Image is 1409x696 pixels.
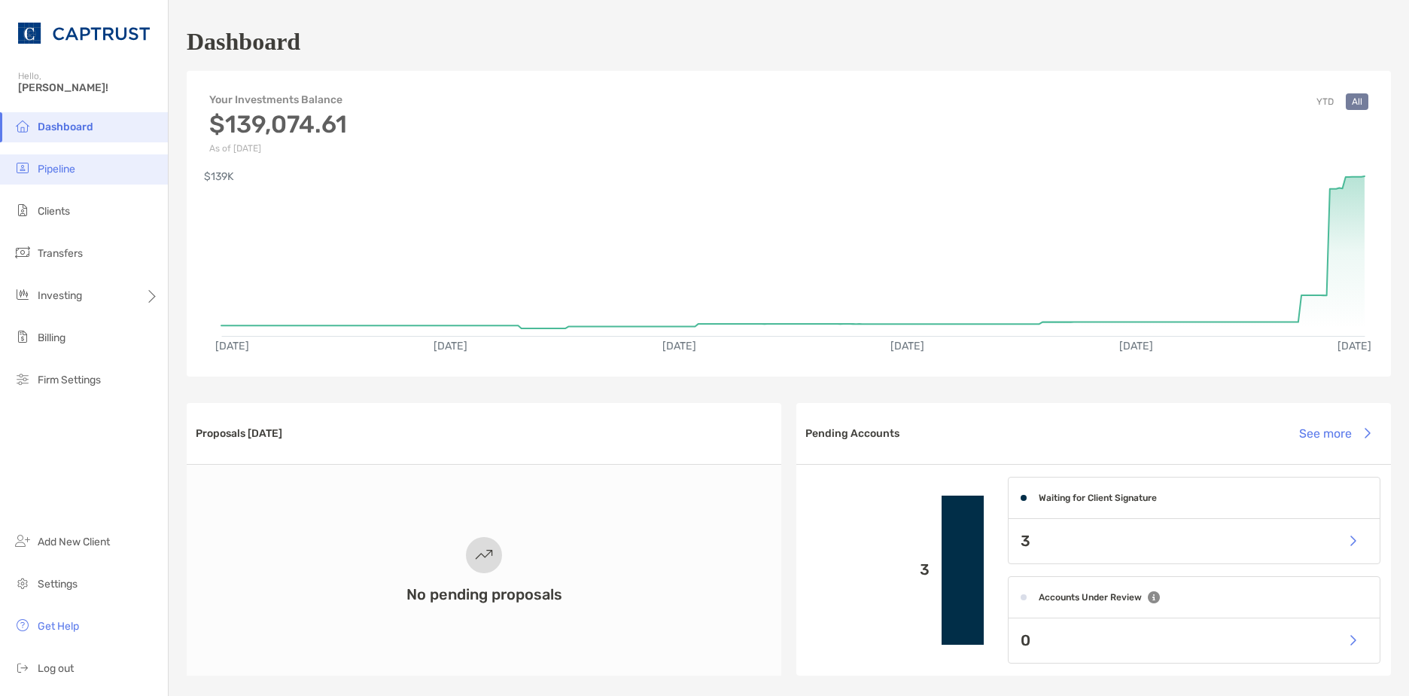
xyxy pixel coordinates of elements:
text: [DATE] [434,340,467,353]
img: settings icon [14,574,32,592]
button: All [1346,93,1368,110]
p: As of [DATE] [209,143,347,154]
img: pipeline icon [14,159,32,177]
h3: No pending proposals [406,585,562,603]
span: Transfers [38,247,83,260]
h4: Waiting for Client Signature [1039,493,1157,503]
span: Billing [38,331,65,344]
button: YTD [1310,93,1340,110]
span: Investing [38,289,82,302]
text: [DATE] [662,340,696,353]
text: [DATE] [890,340,924,353]
img: transfers icon [14,243,32,261]
h3: Proposals [DATE] [196,427,282,440]
span: Settings [38,578,78,591]
button: See more [1287,417,1382,450]
span: Clients [38,205,70,218]
h3: $139,074.61 [209,110,347,139]
span: Get Help [38,620,79,633]
text: [DATE] [1337,340,1371,353]
text: [DATE] [1119,340,1153,353]
p: 3 [808,560,930,579]
h4: Accounts Under Review [1039,592,1142,603]
img: get-help icon [14,616,32,634]
img: dashboard icon [14,117,32,135]
span: Pipeline [38,163,75,176]
text: [DATE] [215,340,249,353]
img: logout icon [14,658,32,676]
p: 0 [1021,631,1030,650]
text: $139K [204,170,234,183]
img: investing icon [14,285,32,304]
h1: Dashboard [187,28,300,56]
img: CAPTRUST Logo [18,6,150,60]
span: [PERSON_NAME]! [18,81,159,94]
img: firm-settings icon [14,370,32,388]
span: Log out [38,662,74,675]
span: Add New Client [38,536,110,548]
img: add_new_client icon [14,532,32,550]
h3: Pending Accounts [805,427,899,440]
h4: Your Investments Balance [209,93,347,106]
img: clients icon [14,201,32,219]
img: billing icon [14,328,32,346]
span: Dashboard [38,121,93,133]
p: 3 [1021,532,1030,551]
span: Firm Settings [38,374,101,386]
